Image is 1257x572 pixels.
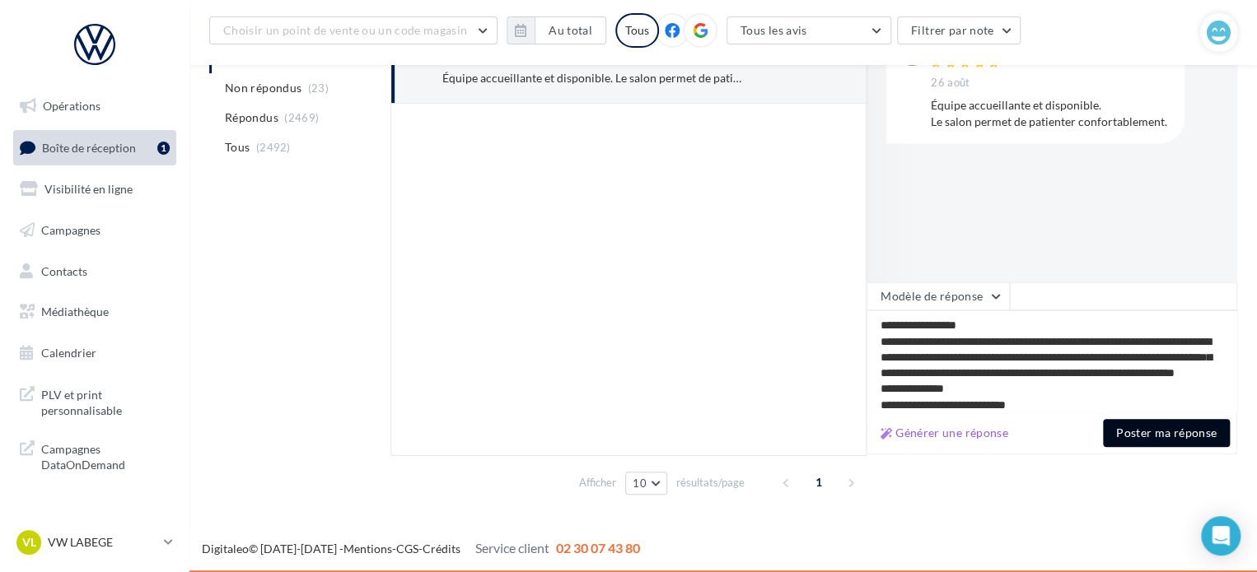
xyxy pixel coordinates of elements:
[874,423,1015,443] button: Générer une réponse
[867,282,1010,310] button: Modèle de réponse
[44,182,133,196] span: Visibilité en ligne
[897,16,1021,44] button: Filtrer par note
[157,142,170,155] div: 1
[676,475,745,491] span: résultats/page
[507,16,606,44] button: Au total
[806,469,832,495] span: 1
[625,472,667,495] button: 10
[10,377,180,426] a: PLV et print personnalisable
[10,254,180,289] a: Contacts
[727,16,891,44] button: Tous les avis
[579,475,616,491] span: Afficher
[396,542,418,556] a: CGS
[1201,516,1241,556] div: Open Intercom Messenger
[41,263,87,277] span: Contacts
[1103,419,1230,447] button: Poster ma réponse
[931,97,1171,130] div: Équipe accueillante et disponible. Le salon permet de patienter confortablement.
[10,130,180,165] a: Boîte de réception1
[535,16,606,44] button: Au total
[615,13,659,48] div: Tous
[442,70,745,86] div: Équipe accueillante et disponible. Le salon permet de patienter confortablement.
[48,534,157,551] p: VW LABEGE
[202,542,249,556] a: Digitaleo
[633,477,647,490] span: 10
[41,438,170,473] span: Campagnes DataOnDemand
[202,542,640,556] span: © [DATE]-[DATE] - - -
[41,346,96,360] span: Calendrier
[931,76,970,91] span: 26 août
[223,23,467,37] span: Choisir un point de vente ou un code magasin
[343,542,392,556] a: Mentions
[556,540,640,556] span: 02 30 07 43 80
[308,81,329,95] span: (23)
[475,540,549,556] span: Service client
[225,109,278,126] span: Répondus
[22,534,36,551] span: VL
[10,89,180,123] a: Opérations
[10,213,180,248] a: Campagnes
[43,99,100,113] span: Opérations
[10,295,180,329] a: Médiathèque
[13,527,176,558] a: VL VW LABEGE
[256,141,291,154] span: (2492)
[209,16,498,44] button: Choisir un point de vente ou un code magasin
[741,23,807,37] span: Tous les avis
[41,384,170,419] span: PLV et print personnalisable
[10,172,180,207] a: Visibilité en ligne
[41,223,100,237] span: Campagnes
[423,542,460,556] a: Crédits
[10,336,180,370] a: Calendrier
[225,80,301,96] span: Non répondus
[284,111,319,124] span: (2469)
[225,139,250,156] span: Tous
[10,431,180,480] a: Campagnes DataOnDemand
[42,140,136,154] span: Boîte de réception
[41,305,109,319] span: Médiathèque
